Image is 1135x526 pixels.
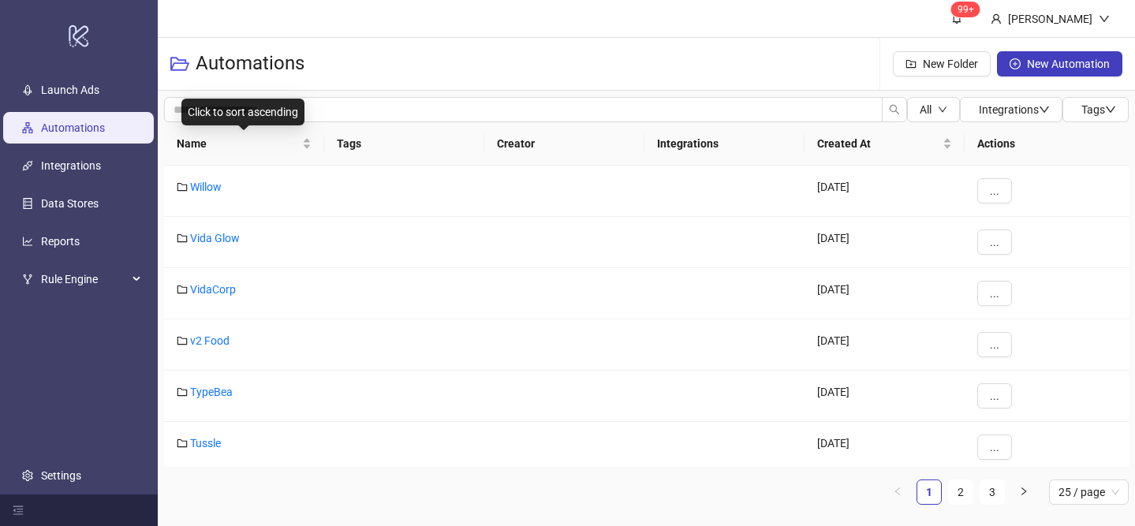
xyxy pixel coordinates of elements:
[885,479,910,505] li: Previous Page
[1105,104,1116,115] span: down
[893,51,991,76] button: New Folder
[190,283,236,296] a: VidaCorp
[805,371,965,422] div: [DATE]
[977,178,1012,203] button: ...
[905,58,917,69] span: folder-add
[41,84,99,96] a: Launch Ads
[164,122,324,166] th: Name
[938,105,947,114] span: down
[1099,13,1110,24] span: down
[13,505,24,516] span: menu-fold
[977,332,1012,357] button: ...
[990,441,999,453] span: ...
[190,386,233,398] a: TypeBea
[805,422,965,473] div: [DATE]
[1002,10,1099,28] div: [PERSON_NAME]
[977,383,1012,408] button: ...
[951,13,962,24] span: bell
[805,166,965,217] div: [DATE]
[324,122,484,166] th: Tags
[980,479,1005,505] li: 3
[196,51,304,76] h3: Automations
[1011,479,1036,505] button: right
[917,479,942,505] li: 1
[980,480,1004,504] a: 3
[817,135,939,152] span: Created At
[190,181,222,193] a: Willow
[960,97,1062,122] button: Integrationsdown
[805,217,965,268] div: [DATE]
[41,197,99,210] a: Data Stores
[1010,58,1021,69] span: plus-circle
[1011,479,1036,505] li: Next Page
[177,335,188,346] span: folder
[644,122,805,166] th: Integrations
[177,284,188,295] span: folder
[990,338,999,351] span: ...
[41,121,105,134] a: Automations
[1027,58,1110,70] span: New Automation
[977,281,1012,306] button: ...
[997,51,1122,76] button: New Automation
[977,435,1012,460] button: ...
[990,185,999,197] span: ...
[41,469,81,482] a: Settings
[923,58,978,70] span: New Folder
[190,437,221,450] a: Tussle
[907,97,960,122] button: Alldown
[177,135,299,152] span: Name
[181,99,304,125] div: Click to sort ascending
[805,319,965,371] div: [DATE]
[990,390,999,402] span: ...
[177,438,188,449] span: folder
[1081,103,1116,116] span: Tags
[920,103,932,116] span: All
[990,287,999,300] span: ...
[951,2,980,17] sup: 1562
[177,233,188,244] span: folder
[177,386,188,397] span: folder
[805,268,965,319] div: [DATE]
[1019,487,1029,496] span: right
[484,122,644,166] th: Creator
[41,159,101,172] a: Integrations
[1049,479,1129,505] div: Page Size
[1058,480,1119,504] span: 25 / page
[22,274,33,285] span: fork
[41,263,128,295] span: Rule Engine
[1062,97,1129,122] button: Tagsdown
[991,13,1002,24] span: user
[190,232,240,244] a: Vida Glow
[170,54,189,73] span: folder-open
[893,487,902,496] span: left
[190,334,230,347] a: v2 Food
[177,181,188,192] span: folder
[948,479,973,505] li: 2
[990,236,999,248] span: ...
[41,235,80,248] a: Reports
[917,480,941,504] a: 1
[949,480,973,504] a: 2
[965,122,1129,166] th: Actions
[805,122,965,166] th: Created At
[977,229,1012,255] button: ...
[885,479,910,505] button: left
[889,104,900,115] span: search
[979,103,1050,116] span: Integrations
[1039,104,1050,115] span: down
